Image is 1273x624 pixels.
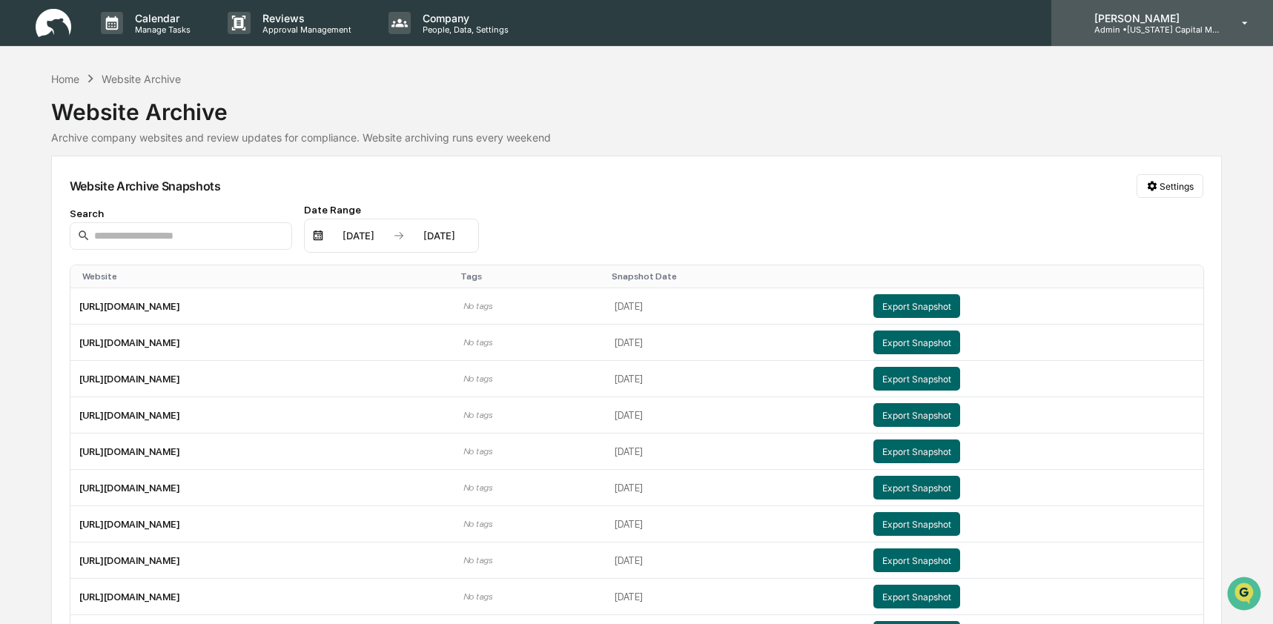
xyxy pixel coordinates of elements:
[873,331,960,354] button: Export Snapshot
[70,179,221,193] div: Website Archive Snapshots
[70,361,454,397] td: [URL][DOMAIN_NAME]
[411,24,516,35] p: People, Data, Settings
[50,128,188,140] div: We're available if you need us!
[70,470,454,506] td: [URL][DOMAIN_NAME]
[606,288,864,325] td: [DATE]
[873,403,960,427] button: Export Snapshot
[873,585,960,608] button: Export Snapshot
[70,397,454,434] td: [URL][DOMAIN_NAME]
[463,446,492,457] span: No tags
[304,204,479,216] div: Date Range
[70,506,454,542] td: [URL][DOMAIN_NAME]
[105,250,179,262] a: Powered byPylon
[108,188,119,200] div: 🗄️
[51,73,79,85] div: Home
[460,271,599,282] div: Toggle SortBy
[123,12,198,24] p: Calendar
[873,294,960,318] button: Export Snapshot
[70,208,292,219] div: Search
[463,555,492,565] span: No tags
[463,482,492,493] span: No tags
[873,548,960,572] button: Export Snapshot
[30,187,96,202] span: Preclearance
[876,271,1197,282] div: Toggle SortBy
[873,439,960,463] button: Export Snapshot
[70,434,454,470] td: [URL][DOMAIN_NAME]
[82,271,449,282] div: Toggle SortBy
[102,73,181,85] div: Website Archive
[873,367,960,391] button: Export Snapshot
[15,188,27,200] div: 🖐️
[148,251,179,262] span: Pylon
[463,337,492,348] span: No tags
[15,216,27,228] div: 🔎
[9,181,102,208] a: 🖐️Preclearance
[1137,174,1203,198] button: Settings
[606,434,864,470] td: [DATE]
[70,579,454,615] td: [URL][DOMAIN_NAME]
[606,470,864,506] td: [DATE]
[51,87,1223,125] div: Website Archive
[606,325,864,361] td: [DATE]
[1082,12,1220,24] p: [PERSON_NAME]
[873,512,960,536] button: Export Snapshot
[393,230,405,242] img: arrow right
[70,542,454,579] td: [URL][DOMAIN_NAME]
[312,230,324,242] img: calendar
[606,506,864,542] td: [DATE]
[463,519,492,529] span: No tags
[36,9,71,38] img: logo
[70,288,454,325] td: [URL][DOMAIN_NAME]
[606,542,864,579] td: [DATE]
[50,113,243,128] div: Start new chat
[70,325,454,361] td: [URL][DOMAIN_NAME]
[411,12,516,24] p: Company
[15,113,42,140] img: 1746055101610-c473b297-6a78-478c-a979-82029cc54cd1
[463,301,492,311] span: No tags
[606,579,864,615] td: [DATE]
[463,591,492,602] span: No tags
[51,131,1223,144] div: Archive company websites and review updates for compliance. Website archiving runs every weekend
[251,12,359,24] p: Reviews
[463,410,492,420] span: No tags
[408,230,471,242] div: [DATE]
[102,181,190,208] a: 🗄️Attestations
[15,31,270,55] p: How can we help?
[612,271,859,282] div: Toggle SortBy
[123,24,198,35] p: Manage Tasks
[251,24,359,35] p: Approval Management
[30,215,93,230] span: Data Lookup
[252,118,270,136] button: Start new chat
[122,187,184,202] span: Attestations
[873,476,960,499] button: Export Snapshot
[9,209,99,236] a: 🔎Data Lookup
[1082,24,1220,35] p: Admin • [US_STATE] Capital Management
[327,230,390,242] div: [DATE]
[606,361,864,397] td: [DATE]
[463,374,492,384] span: No tags
[1226,575,1266,615] iframe: Open customer support
[606,397,864,434] td: [DATE]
